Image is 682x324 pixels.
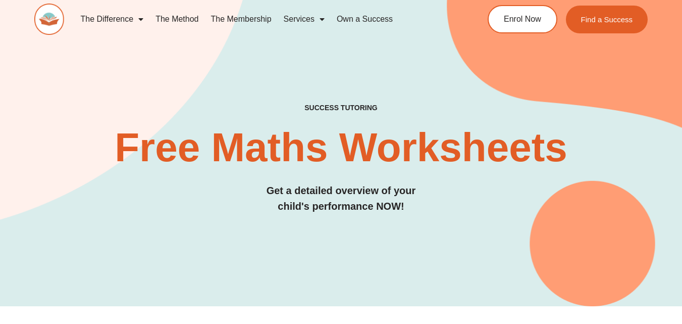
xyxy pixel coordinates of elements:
span: Find a Success [581,16,633,23]
h2: Free Maths Worksheets​ [34,127,648,168]
a: The Membership [205,8,278,31]
nav: Menu [74,8,452,31]
a: Find a Success [566,6,648,33]
span: Enrol Now [504,15,541,23]
a: Services [278,8,331,31]
a: Enrol Now [488,5,557,33]
a: The Method [149,8,204,31]
h4: SUCCESS TUTORING​ [34,104,648,112]
h3: Get a detailed overview of your child's performance NOW! [34,183,648,214]
a: Own a Success [331,8,399,31]
a: The Difference [74,8,149,31]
